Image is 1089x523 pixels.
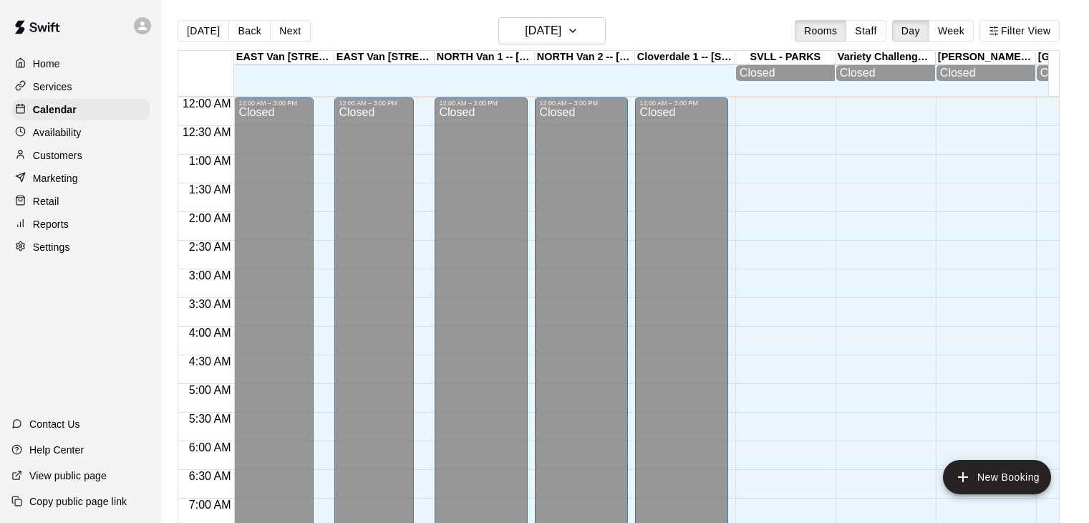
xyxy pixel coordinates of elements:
p: Marketing [33,171,78,186]
span: 1:00 AM [185,155,235,167]
p: Availability [33,125,82,140]
span: 2:30 AM [185,241,235,253]
div: Closed [740,67,831,80]
button: add [943,460,1051,494]
div: 12:00 AM – 3:00 PM [439,100,523,107]
div: Closed [940,67,1032,80]
div: 12:00 AM – 3:00 PM [339,100,410,107]
span: 6:30 AM [185,470,235,482]
p: Contact Us [29,417,80,431]
button: Back [228,20,271,42]
span: 12:00 AM [179,97,235,110]
span: 12:30 AM [179,126,235,138]
span: 2:00 AM [185,212,235,224]
span: 1:30 AM [185,183,235,196]
div: NORTH Van 2 -- [STREET_ADDRESS] [535,51,635,64]
div: EAST Van [STREET_ADDRESS] [234,51,334,64]
span: 5:00 AM [185,384,235,396]
span: 4:00 AM [185,327,235,339]
a: Retail [11,191,150,212]
span: 3:00 AM [185,269,235,282]
button: Next [270,20,310,42]
div: Closed [840,67,931,80]
div: 12:00 AM – 3:00 PM [639,100,724,107]
a: Customers [11,145,150,166]
a: Calendar [11,99,150,120]
div: 12:00 AM – 3:00 PM [539,100,624,107]
div: Variety Challenger Diamond, [STREET_ADDRESS][PERSON_NAME] [836,51,936,64]
div: Cloverdale 1 -- [STREET_ADDRESS] [635,51,735,64]
div: 12:00 AM – 3:00 PM [238,100,309,107]
button: [DATE] [178,20,229,42]
button: Staff [846,20,886,42]
button: Week [929,20,974,42]
a: Availability [11,122,150,143]
span: 5:30 AM [185,413,235,425]
p: Customers [33,148,82,163]
button: Rooms [795,20,846,42]
p: Settings [33,240,70,254]
div: [PERSON_NAME] Park - [STREET_ADDRESS] [936,51,1036,64]
p: Retail [33,194,59,208]
span: 4:30 AM [185,355,235,368]
h6: [DATE] [525,21,561,41]
p: Home [33,57,60,71]
div: SVLL - PARKS [735,51,836,64]
p: Help Center [29,443,84,457]
button: Day [892,20,929,42]
span: 3:30 AM [185,298,235,310]
a: Settings [11,236,150,258]
a: Marketing [11,168,150,189]
a: Reports [11,213,150,235]
div: EAST Van [STREET_ADDRESS] [334,51,435,64]
p: Reports [33,217,69,231]
span: 7:00 AM [185,499,235,511]
button: Filter View [979,20,1060,42]
p: Calendar [33,102,77,117]
p: Copy public page link [29,494,127,509]
a: Services [11,76,150,97]
a: Home [11,53,150,75]
div: NORTH Van 1 -- [STREET_ADDRESS] [435,51,535,64]
button: [DATE] [498,17,606,44]
p: Services [33,80,72,94]
p: View public page [29,469,107,483]
span: 6:00 AM [185,441,235,454]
